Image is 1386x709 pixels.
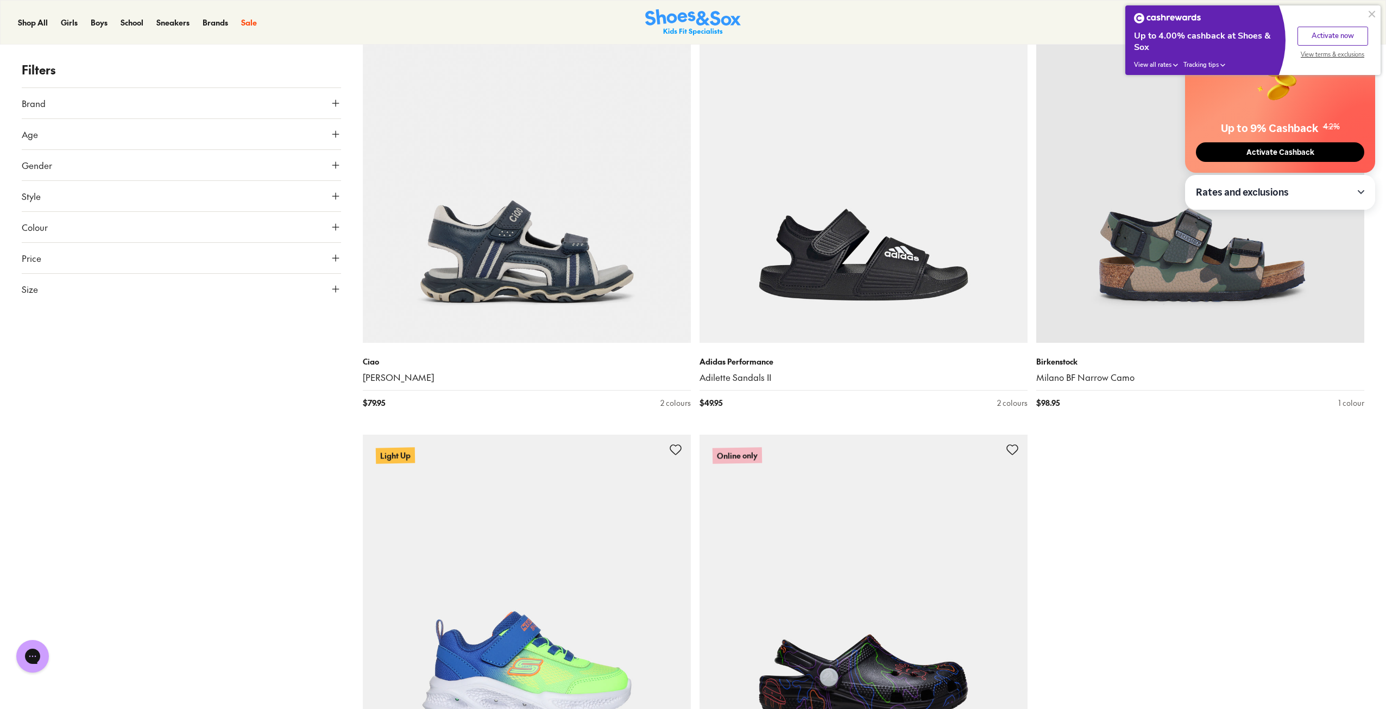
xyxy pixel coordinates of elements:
[363,356,691,367] p: Ciao
[22,97,46,110] span: Brand
[1183,61,1219,69] span: Tracking tips
[363,15,691,343] a: Exclusive
[713,447,762,464] p: Online only
[1338,397,1364,409] div: 1 colour
[241,17,257,28] a: Sale
[91,17,108,28] a: Boys
[11,636,54,676] iframe: Gorgias live chat messenger
[22,212,341,242] button: Colour
[1036,372,1364,384] a: Milano BF Narrow Camo
[22,61,341,79] p: Filters
[363,372,691,384] a: [PERSON_NAME]
[1301,51,1364,59] span: View terms & exclusions
[997,397,1028,409] div: 2 colours
[22,159,52,172] span: Gender
[18,17,48,28] a: Shop All
[1036,356,1364,367] p: Birkenstock
[363,397,385,409] span: $ 79.95
[645,9,741,36] a: Shoes & Sox
[645,9,741,36] img: SNS_Logo_Responsive.svg
[156,17,190,28] a: Sneakers
[1297,27,1368,46] button: Activate now
[1036,397,1060,409] span: $ 98.95
[22,181,341,211] button: Style
[700,372,1028,384] a: Adilette Sandals II
[203,17,228,28] a: Brands
[1134,61,1171,69] span: View all rates
[700,397,722,409] span: $ 49.95
[121,17,143,28] a: School
[22,221,48,234] span: Colour
[22,274,341,304] button: Size
[22,190,41,203] span: Style
[700,356,1028,367] p: Adidas Performance
[22,243,341,273] button: Price
[22,128,38,141] span: Age
[1134,13,1201,23] img: Cashrewards white logo
[22,252,41,265] span: Price
[22,119,341,149] button: Age
[22,150,341,180] button: Gender
[22,283,38,296] span: Size
[22,88,341,118] button: Brand
[61,17,78,28] a: Girls
[660,397,691,409] div: 2 colours
[1134,30,1277,53] div: Up to 4.00% cashback at Shoes & Sox
[376,448,415,464] p: Light Up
